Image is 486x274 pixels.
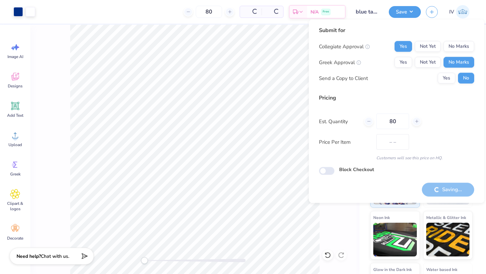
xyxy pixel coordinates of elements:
[443,57,474,68] button: No Marks
[17,253,41,259] strong: Need help?
[319,138,371,146] label: Price Per Item
[438,73,455,84] button: Yes
[8,83,23,89] span: Designs
[319,94,474,102] div: Pricing
[389,6,421,18] button: Save
[310,8,319,16] span: N/A
[319,58,361,66] div: Greek Approval
[376,114,409,129] input: – –
[426,266,457,273] span: Water based Ink
[319,155,474,161] div: Customers will see this price on HQ.
[141,257,148,264] div: Accessibility label
[426,223,470,256] img: Metallic & Glitter Ink
[323,9,329,14] span: Free
[351,5,384,19] input: Untitled Design
[373,214,390,221] span: Neon Ink
[395,41,412,52] button: Yes
[339,166,374,173] label: Block Checkout
[7,113,23,118] span: Add Text
[319,26,474,34] div: Submit for
[426,214,466,221] span: Metallic & Glitter Ink
[415,41,441,52] button: Not Yet
[196,6,222,18] input: – –
[446,5,473,19] a: IV
[7,54,23,59] span: Image AI
[319,43,370,50] div: Collegiate Approval
[4,201,26,212] span: Clipart & logos
[443,41,474,52] button: No Marks
[456,5,469,19] img: Isha Veturkar
[41,253,69,259] span: Chat with us.
[319,117,359,125] label: Est. Quantity
[458,73,474,84] button: No
[319,74,368,82] div: Send a Copy to Client
[10,171,21,177] span: Greek
[7,236,23,241] span: Decorate
[395,57,412,68] button: Yes
[415,57,441,68] button: Not Yet
[449,8,454,16] span: IV
[373,223,417,256] img: Neon Ink
[8,142,22,147] span: Upload
[373,266,412,273] span: Glow in the Dark Ink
